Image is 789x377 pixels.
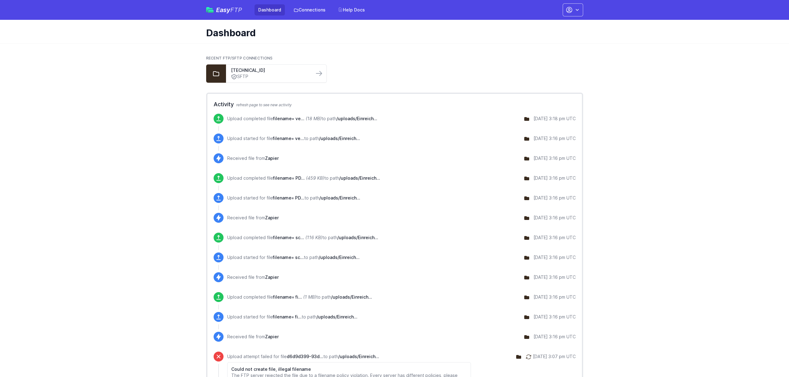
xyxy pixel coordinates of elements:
[534,334,576,340] div: [DATE] 3:16 pm UTC
[303,294,316,300] i: (1 MB)
[331,294,372,300] span: /uploads/Einreichung_68cad0820d515308c2228e4e_Nachname_Vorname
[273,195,304,200] span: filename= PDF Example.pdf
[273,294,302,300] span: filename= file_example_MP3_1MG.mp3
[273,136,304,141] span: filename= vecteezy_blue-particle-effect_5176150.mp4
[287,354,323,359] span: d6d9d399-93d7-11f0-b27e-0242ac120005?token=eyJhbGciOiJIUzI1NiIsInR5cCI6IkpXVCJ9.eyJhbnN3ZXJJZCI6I...
[305,235,322,240] i: (116 KB)
[306,175,324,181] i: (459 KB)
[319,255,360,260] span: /uploads/Einreichung_68cad0820d515308c2228e4e_Nachname_Vorname
[227,294,372,300] p: Upload completed file to path
[265,215,279,220] span: Zapier
[227,175,380,181] p: Upload completed file to path
[534,175,576,181] div: [DATE] 3:16 pm UTC
[206,7,214,13] img: easyftp_logo.png
[534,314,576,320] div: [DATE] 3:16 pm UTC
[534,274,576,280] div: [DATE] 3:16 pm UTC
[231,67,309,73] a: [TECHNICAL_ID]
[255,4,285,15] a: Dashboard
[317,314,357,319] span: /uploads/Einreichung_68cad0820d515308c2228e4e_Nachname_Vorname
[227,235,378,241] p: Upload completed file to path
[231,73,309,80] a: SFTP
[227,314,357,320] p: Upload started for file to path
[534,155,576,161] div: [DATE] 3:16 pm UTC
[534,116,576,122] div: [DATE] 3:18 pm UTC
[273,314,302,319] span: filename= file_example_MP3_1MG.mp3
[227,274,279,280] p: Received file from
[306,116,321,121] i: (18 MB)
[273,235,304,240] span: filename= schaf.jpg
[265,334,279,339] span: Zapier
[231,366,467,372] h6: Could not create file, illegal filename
[227,334,279,340] p: Received file from
[227,254,360,261] p: Upload started for file to path
[273,175,305,181] span: filename= PDF Example.pdf
[290,4,329,15] a: Connections
[214,100,576,109] h2: Activity
[338,354,379,359] span: /uploads/Einreichung_68cace730d515308c2228a9f_Nachname_Vornam
[339,175,380,181] span: /uploads/Einreichung_68cad0820d515308c2228e4e_Nachname_Vorname
[534,254,576,261] div: [DATE] 3:16 pm UTC
[236,103,292,107] span: refresh page to see new activity
[534,195,576,201] div: [DATE] 3:16 pm UTC
[206,27,578,38] h1: Dashboard
[206,7,242,13] a: EasyFTP
[206,56,583,61] h2: Recent FTP/SFTP Connections
[216,7,242,13] span: Easy
[334,4,369,15] a: Help Docs
[336,116,377,121] span: /uploads/Einreichung_68cad0820d515308c2228e4e_Nachname_Vorname
[319,195,360,200] span: /uploads/Einreichung_68cad0820d515308c2228e4e_Nachname_Vorname
[227,195,360,201] p: Upload started for file to path
[533,353,576,360] div: [DATE] 3:07 pm UTC
[534,135,576,142] div: [DATE] 3:16 pm UTC
[265,274,279,280] span: Zapier
[534,294,576,300] div: [DATE] 3:16 pm UTC
[227,155,279,161] p: Received file from
[273,116,304,121] span: filename= vecteezy_blue-particle-effect_5176150.mp4
[534,215,576,221] div: [DATE] 3:16 pm UTC
[534,235,576,241] div: [DATE] 3:16 pm UTC
[227,116,377,122] p: Upload completed file to path
[337,235,378,240] span: /uploads/Einreichung_68cad0820d515308c2228e4e_Nachname_Vorname
[273,255,304,260] span: filename= schaf.jpg
[319,136,360,141] span: /uploads/Einreichung_68cad0820d515308c2228e4e_Nachname_Vorname
[265,156,279,161] span: Zapier
[227,353,471,360] p: Upload attempt failed for file to path
[230,6,242,14] span: FTP
[227,135,360,142] p: Upload started for file to path
[227,215,279,221] p: Received file from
